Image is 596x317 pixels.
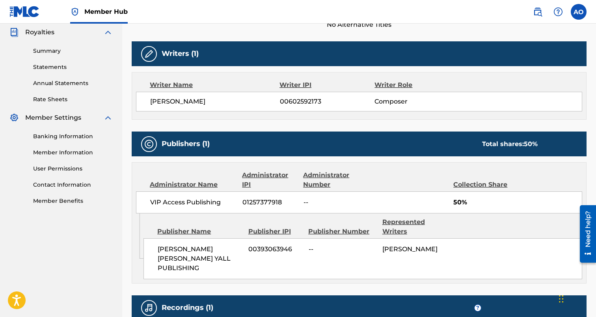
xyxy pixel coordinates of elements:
[242,171,297,189] div: Administrator IPI
[248,245,302,254] span: 00393063946
[103,113,113,122] img: expand
[162,49,199,58] h5: Writers (1)
[308,227,376,236] div: Publisher Number
[453,180,518,189] div: Collection Share
[150,80,279,90] div: Writer Name
[33,79,113,87] a: Annual Statements
[25,113,81,122] span: Member Settings
[150,198,237,207] span: VIP Access Publishing
[158,245,242,273] span: [PERSON_NAME] [PERSON_NAME] YALL PUBLISHING
[144,303,154,313] img: Recordings
[33,63,113,71] a: Statements
[374,80,461,90] div: Writer Role
[553,7,563,17] img: help
[248,227,302,236] div: Publisher IPI
[33,197,113,205] a: Member Benefits
[280,97,375,106] span: 00602592173
[150,180,236,189] div: Administrator Name
[557,279,596,317] iframe: Chat Widget
[84,7,128,16] span: Member Hub
[279,80,374,90] div: Writer IPI
[374,97,461,106] span: Composer
[33,132,113,141] a: Banking Information
[132,20,587,30] span: No Alternative Titles
[33,165,113,173] a: User Permissions
[550,4,566,20] div: Help
[482,139,538,149] div: Total shares:
[524,140,538,148] span: 50 %
[157,227,242,236] div: Publisher Name
[304,198,372,207] span: --
[453,198,582,207] span: 50%
[9,28,19,37] img: Royalties
[242,198,298,207] span: 01257377918
[559,287,564,311] div: Drag
[33,47,113,55] a: Summary
[162,139,210,148] h5: Publishers (1)
[70,7,80,17] img: Top Rightsholder
[33,148,113,157] a: Member Information
[9,6,40,17] img: MLC Logo
[9,113,19,122] img: Member Settings
[162,303,213,312] h5: Recordings (1)
[33,181,113,189] a: Contact Information
[475,305,481,311] span: ?
[309,245,376,254] span: --
[571,4,587,20] div: User Menu
[144,49,154,59] img: Writers
[303,171,372,189] div: Administrator Number
[33,95,113,104] a: Rate Sheets
[382,245,438,253] span: [PERSON_NAME]
[382,217,450,236] div: Represented Writers
[144,139,154,149] img: Publishers
[103,28,113,37] img: expand
[530,4,546,20] a: Public Search
[533,7,542,17] img: search
[150,97,280,106] span: [PERSON_NAME]
[25,28,54,37] span: Royalties
[574,202,596,267] iframe: Resource Center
